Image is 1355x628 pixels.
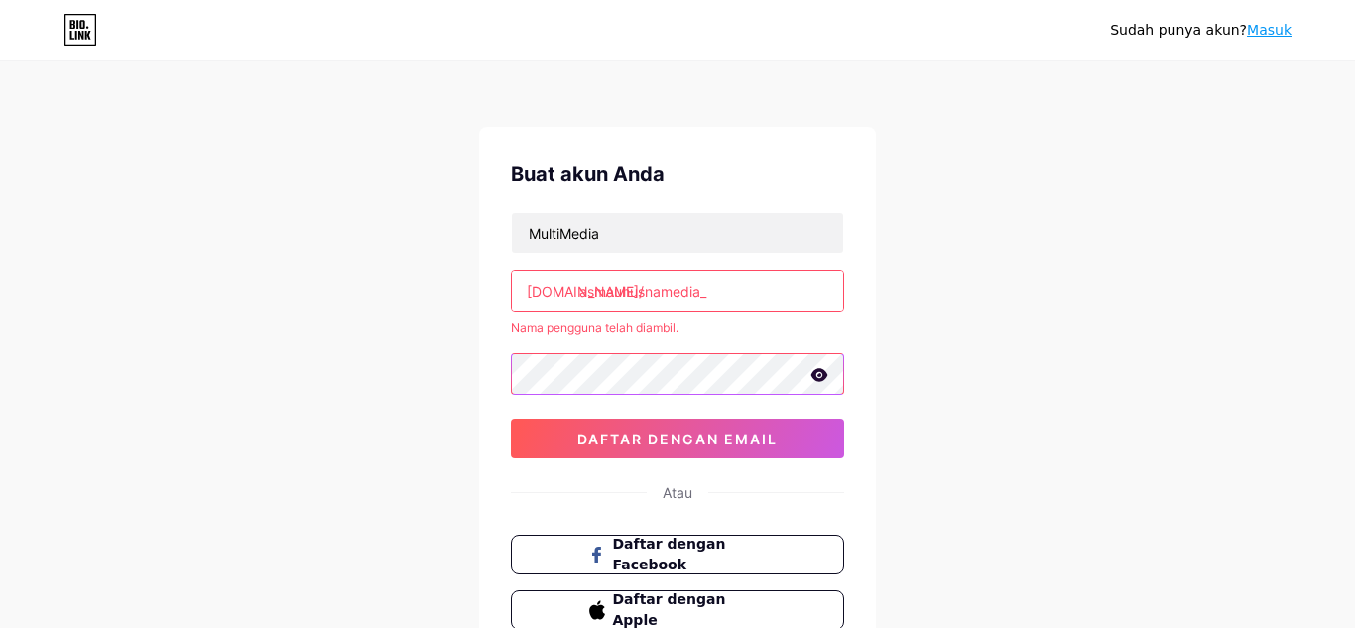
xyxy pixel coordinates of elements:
[527,283,644,300] font: [DOMAIN_NAME]/
[613,536,726,572] font: Daftar dengan Facebook
[613,591,726,628] font: Daftar dengan Apple
[512,213,843,253] input: E-mail
[511,419,844,458] button: daftar dengan email
[511,320,678,335] font: Nama pengguna telah diambil.
[512,271,843,311] input: nama belakang
[577,431,778,447] font: daftar dengan email
[1247,22,1292,38] a: Masuk
[663,484,692,501] font: Atau
[511,535,844,574] button: Daftar dengan Facebook
[1110,22,1247,38] font: Sudah punya akun?
[511,162,665,186] font: Buat akun Anda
